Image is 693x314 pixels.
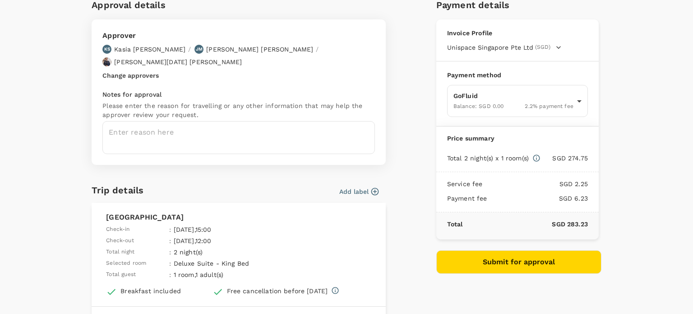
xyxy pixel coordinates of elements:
span: Balance : SGD 0.00 [453,103,504,109]
p: Please enter the reason for travelling or any other information that may help the approver review... [102,101,375,119]
span: Selected room [106,259,146,268]
p: [PERSON_NAME] [PERSON_NAME] [206,45,313,54]
span: (SGD) [535,43,550,52]
p: Notes for approval [102,90,375,99]
p: [GEOGRAPHIC_DATA] [106,212,371,223]
p: [DATE] , 15:00 [174,225,290,234]
p: 1 room , 1 adult(s) [174,270,290,279]
p: Service fee [447,179,483,188]
span: : [169,225,171,234]
button: Submit for approval [436,250,601,274]
p: SGD 274.75 [541,154,588,163]
span: : [169,259,171,268]
svg: Full refund before 2025-10-09 00:00 Cancellation penalty of SGD 127.85 after 2025-10-09 00:00 but... [331,286,339,295]
span: 2.2 % payment fee [525,103,573,109]
span: Total guest [106,270,136,279]
p: GoFluid [453,91,573,100]
table: simple table [106,223,292,279]
div: Free cancellation before [DATE] [227,286,328,295]
span: Check-out [106,236,134,245]
p: KS [104,46,110,52]
p: Total [447,220,463,229]
span: : [169,270,171,279]
p: / [188,45,191,54]
p: / [316,45,319,54]
p: Total 2 night(s) x 1 room(s) [447,154,529,163]
p: Payment method [447,70,588,80]
span: Total night [106,248,134,257]
button: Unispace Singapore Pte Ltd(SGD) [447,43,561,52]
span: : [169,248,171,257]
p: SGD 2.25 [483,179,588,188]
p: Invoice Profile [447,28,588,37]
p: [PERSON_NAME][DATE] [PERSON_NAME] [114,57,242,66]
div: Breakfast included [120,286,181,295]
span: Check-in [106,225,129,234]
p: Deluxe Suite - King Bed [174,259,290,268]
div: GoFluidBalance: SGD 0.002.2% payment fee [447,85,588,117]
p: [DATE] , 12:00 [174,236,290,245]
button: Change approvers [102,72,159,79]
p: SGD 283.23 [463,220,588,229]
p: Payment fee [447,194,487,203]
p: Approver [102,30,375,41]
p: 2 night(s) [174,248,290,257]
button: Add label [339,187,379,196]
img: avatar-66beb14e4999c.jpeg [102,57,111,66]
h6: Trip details [92,183,143,197]
p: Kasia [PERSON_NAME] [114,45,185,54]
p: Price summary [447,134,588,143]
p: SGD 6.23 [487,194,588,203]
p: JM [196,46,203,52]
span: : [169,236,171,245]
span: Unispace Singapore Pte Ltd [447,43,533,52]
